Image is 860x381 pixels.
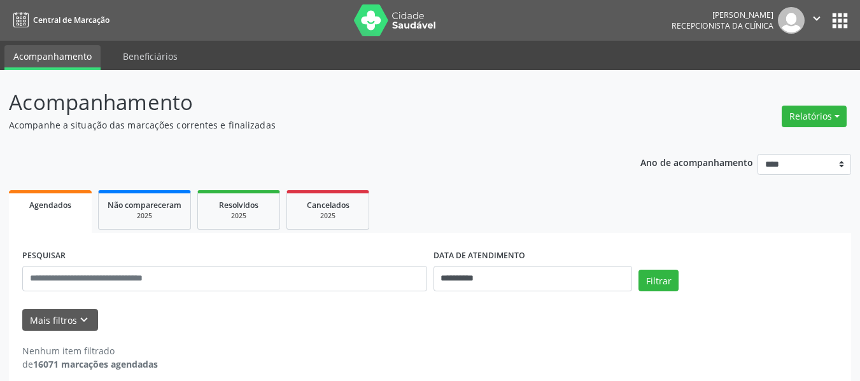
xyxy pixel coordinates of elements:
button: apps [829,10,851,32]
i:  [810,11,824,25]
div: de [22,357,158,371]
label: DATA DE ATENDIMENTO [434,246,525,266]
div: 2025 [296,211,360,221]
div: 2025 [108,211,181,221]
div: Nenhum item filtrado [22,344,158,357]
a: Acompanhamento [4,45,101,70]
button: Relatórios [782,106,847,127]
span: Resolvidos [219,200,258,211]
span: Central de Marcação [33,15,109,25]
button: Filtrar [638,270,679,291]
button: Mais filtroskeyboard_arrow_down [22,309,98,331]
p: Acompanhe a situação das marcações correntes e finalizadas [9,118,598,132]
i: keyboard_arrow_down [77,313,91,327]
img: img [778,7,805,34]
span: Agendados [29,200,71,211]
button:  [805,7,829,34]
a: Beneficiários [114,45,187,67]
p: Ano de acompanhamento [640,154,753,170]
span: Cancelados [307,200,349,211]
div: [PERSON_NAME] [672,10,773,20]
a: Central de Marcação [9,10,109,31]
div: 2025 [207,211,271,221]
span: Recepcionista da clínica [672,20,773,31]
label: PESQUISAR [22,246,66,266]
span: Não compareceram [108,200,181,211]
p: Acompanhamento [9,87,598,118]
strong: 16071 marcações agendadas [33,358,158,370]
